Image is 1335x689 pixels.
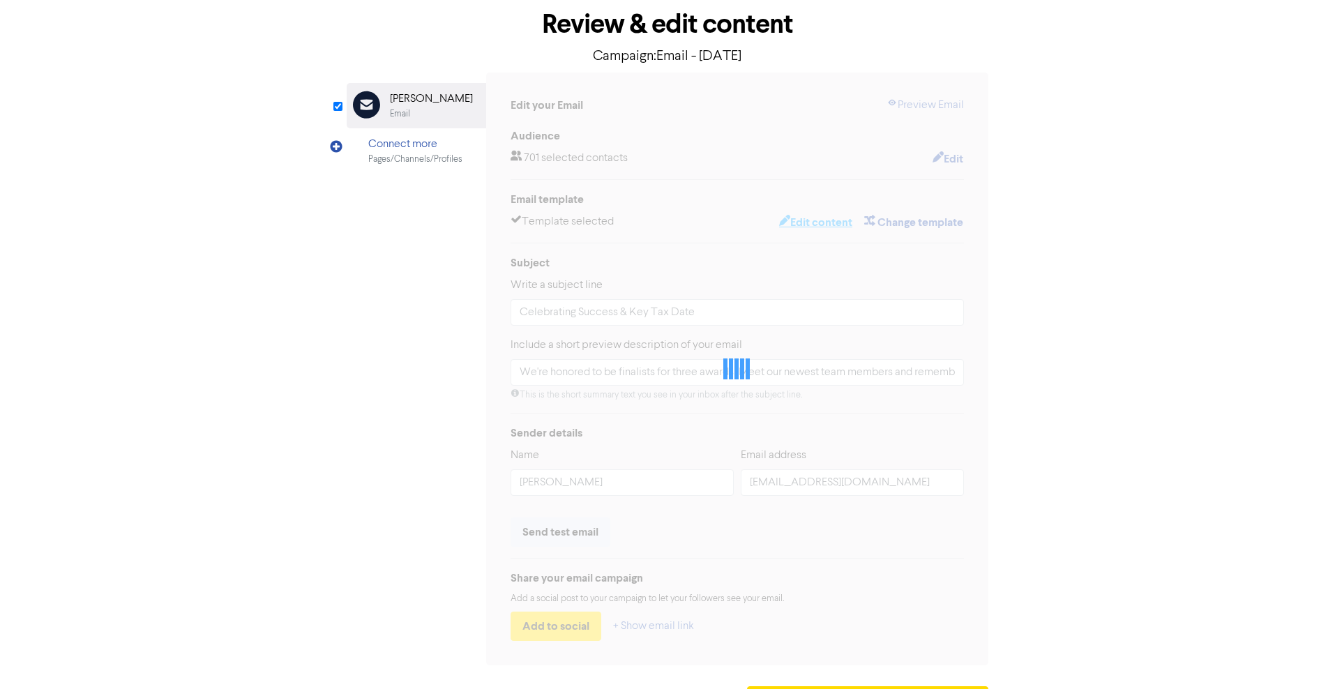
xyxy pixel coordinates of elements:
[390,107,410,121] div: Email
[347,46,988,67] p: Campaign: Email - [DATE]
[347,8,988,40] h1: Review & edit content
[1160,538,1335,689] iframe: Chat Widget
[368,136,462,153] div: Connect more
[347,128,486,174] div: Connect morePages/Channels/Profiles
[368,153,462,166] div: Pages/Channels/Profiles
[347,83,486,128] div: [PERSON_NAME]Email
[390,91,473,107] div: [PERSON_NAME]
